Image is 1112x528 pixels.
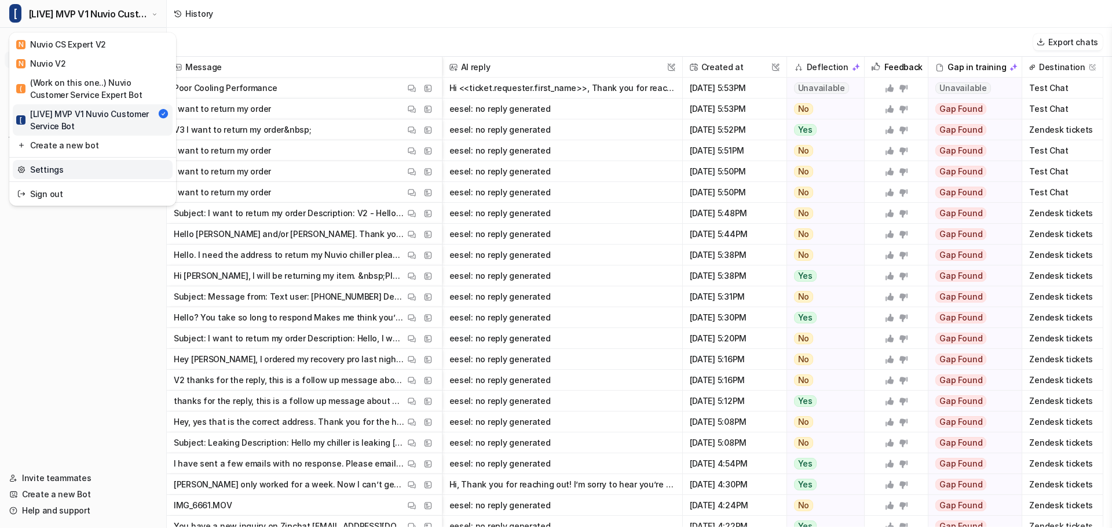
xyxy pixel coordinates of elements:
img: reset [17,163,25,176]
span: [LIVE] MVP V1 Nuvio Customer Service Bot [28,6,149,22]
a: Settings [13,160,173,179]
img: reset [17,139,25,151]
div: (Work on this one..) Nuvio Customer Service Expert Bot [16,77,169,101]
span: [ [9,4,21,23]
div: Nuvio V2 [16,57,66,70]
span: N [16,59,25,68]
div: [[LIVE] MVP V1 Nuvio Customer Service Bot [9,32,176,206]
div: Nuvio CS Expert V2 [16,38,106,50]
img: reset [17,188,25,200]
div: [LIVE] MVP V1 Nuvio Customer Service Bot [16,108,158,132]
a: Create a new bot [13,136,173,155]
span: N [16,40,25,49]
a: Sign out [13,184,173,203]
span: [ [16,115,25,125]
span: ( [16,84,25,93]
